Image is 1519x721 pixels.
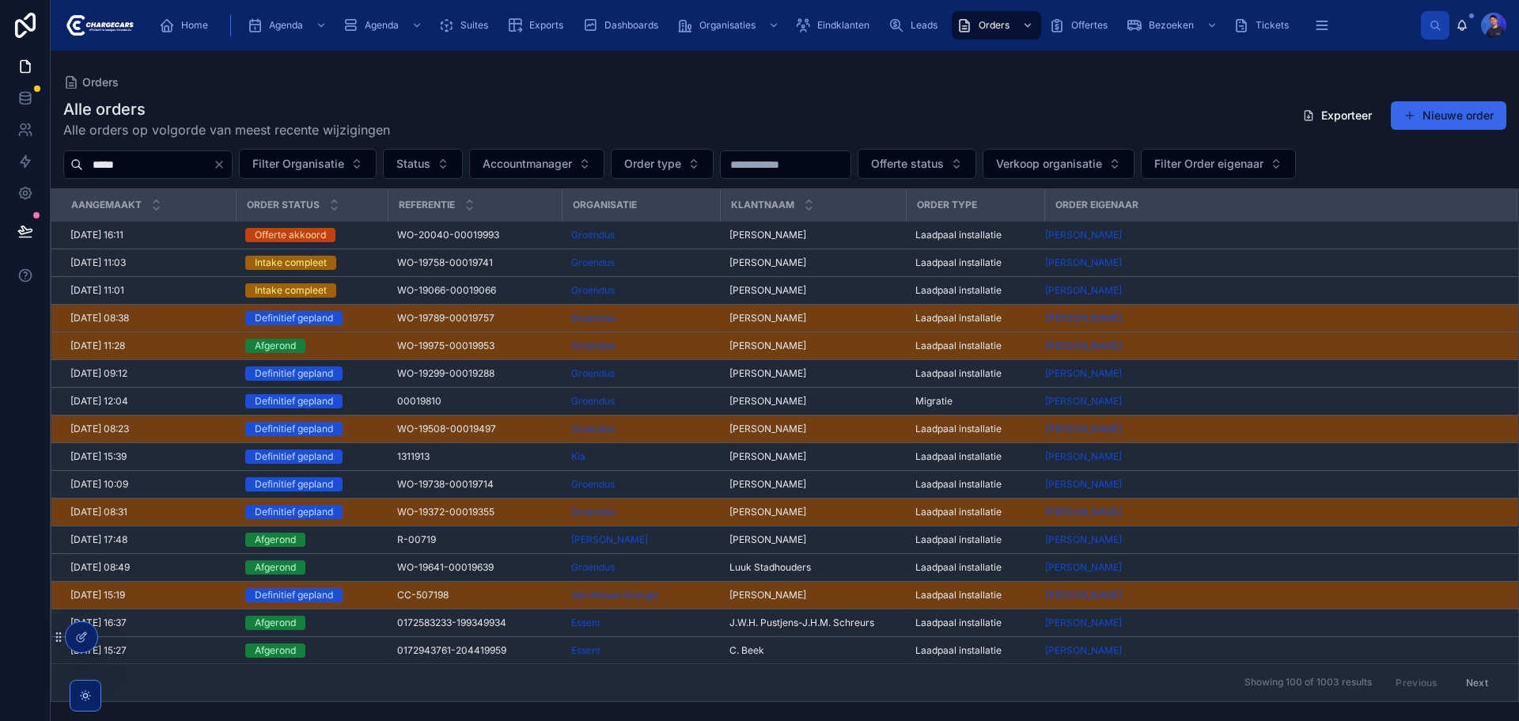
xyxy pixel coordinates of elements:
[915,229,1035,241] a: Laadpaal installatie
[397,644,552,657] a: 0172943761-204419959
[70,312,226,324] a: [DATE] 08:38
[397,256,493,269] span: WO-19758-00019741
[397,284,552,297] a: WO-19066-00019066
[611,149,714,179] button: Select Button
[397,256,552,269] a: WO-19758-00019741
[915,395,1035,408] a: Migratie
[1045,450,1122,463] a: [PERSON_NAME]
[245,256,378,270] a: Intake compleet
[1045,340,1498,352] a: [PERSON_NAME]
[397,617,506,629] span: 0172583233-199349934
[571,617,710,629] a: Essent
[1045,423,1498,435] a: [PERSON_NAME]
[70,617,127,629] span: [DATE] 16:37
[239,149,377,179] button: Select Button
[915,617,1035,629] a: Laadpaal installatie
[571,561,615,574] span: Groendus
[571,340,615,352] a: Groendus
[729,256,806,269] span: [PERSON_NAME]
[1045,340,1122,352] a: [PERSON_NAME]
[729,450,896,463] a: [PERSON_NAME]
[1045,506,1498,518] a: [PERSON_NAME]
[817,19,869,32] span: Eindklanten
[1045,312,1122,324] a: [PERSON_NAME]
[245,311,378,325] a: Definitief gepland
[397,450,552,463] a: 1311913
[571,589,710,601] a: Van Mossel Energie
[255,366,333,381] div: Definitief gepland
[1045,478,1498,491] a: [PERSON_NAME]
[571,589,658,601] span: Van Mossel Energie
[699,19,756,32] span: Organisaties
[1391,101,1506,130] a: Nieuwe order
[1045,367,1498,380] a: [PERSON_NAME]
[1044,11,1119,40] a: Offertes
[397,589,552,601] a: CC-507198
[245,477,378,491] a: Definitief gepland
[571,533,648,546] a: [PERSON_NAME]
[70,395,226,408] a: [DATE] 12:04
[70,340,125,352] span: [DATE] 11:28
[213,158,232,171] button: Clear
[397,423,496,435] span: WO-19508-00019497
[571,256,615,269] span: Groendus
[70,561,226,574] a: [DATE] 08:49
[915,533,1035,546] a: Laadpaal installatie
[245,422,378,436] a: Definitief gepland
[70,395,128,408] span: [DATE] 12:04
[245,533,378,547] a: Afgerond
[70,284,124,297] span: [DATE] 11:01
[70,533,226,546] a: [DATE] 17:48
[915,589,1002,601] span: Laadpaal installatie
[365,19,399,32] span: Agenda
[858,149,976,179] button: Select Button
[70,423,129,435] span: [DATE] 08:23
[729,367,806,380] span: [PERSON_NAME]
[1045,617,1122,629] a: [PERSON_NAME]
[383,149,463,179] button: Select Button
[729,561,896,574] a: Luuk Stadhouders
[571,256,710,269] a: Groendus
[70,644,226,657] a: [DATE] 15:27
[255,339,296,353] div: Afgerond
[915,367,1035,380] a: Laadpaal installatie
[70,340,226,352] a: [DATE] 11:28
[729,589,806,601] span: [PERSON_NAME]
[915,284,1002,297] span: Laadpaal installatie
[571,423,615,435] span: Groendus
[915,478,1035,491] a: Laadpaal installatie
[915,229,1002,241] span: Laadpaal installatie
[571,450,585,463] span: Kia
[915,340,1035,352] a: Laadpaal installatie
[1045,312,1498,324] a: [PERSON_NAME]
[915,561,1035,574] a: Laadpaal installatie
[502,11,574,40] a: Exports
[983,149,1135,179] button: Select Button
[1045,589,1122,601] span: [PERSON_NAME]
[729,423,806,435] span: [PERSON_NAME]
[397,589,449,601] span: CC-507198
[1256,19,1289,32] span: Tickets
[70,506,127,518] span: [DATE] 08:31
[1045,450,1498,463] a: [PERSON_NAME]
[729,450,806,463] span: [PERSON_NAME]
[1045,284,1122,297] a: [PERSON_NAME]
[571,229,615,241] span: Groendus
[1045,478,1122,491] a: [PERSON_NAME]
[729,644,896,657] a: C. Beek
[245,588,378,602] a: Definitief gepland
[70,478,128,491] span: [DATE] 10:09
[915,367,1002,380] span: Laadpaal installatie
[571,644,600,657] a: Essent
[571,617,600,629] a: Essent
[571,395,615,408] a: Groendus
[1045,506,1122,518] a: [PERSON_NAME]
[729,644,764,657] span: C. Beek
